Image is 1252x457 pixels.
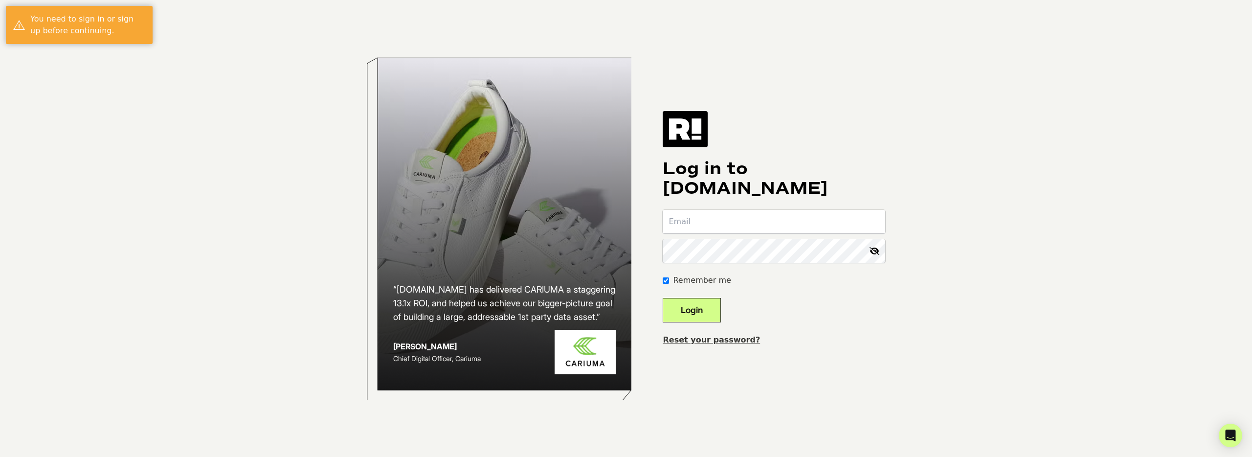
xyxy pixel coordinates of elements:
img: Cariuma [555,330,616,374]
input: Email [663,210,885,233]
a: Reset your password? [663,335,760,344]
strong: [PERSON_NAME] [393,342,457,351]
h1: Log in to [DOMAIN_NAME] [663,159,885,198]
div: Open Intercom Messenger [1219,424,1242,447]
label: Remember me [673,274,731,286]
button: Login [663,298,721,322]
img: Retention.com [663,111,708,147]
div: You need to sign in or sign up before continuing. [30,13,145,37]
span: Chief Digital Officer, Cariuma [393,354,481,363]
h2: “[DOMAIN_NAME] has delivered CARIUMA a staggering 13.1x ROI, and helped us achieve our bigger-pic... [393,283,616,324]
